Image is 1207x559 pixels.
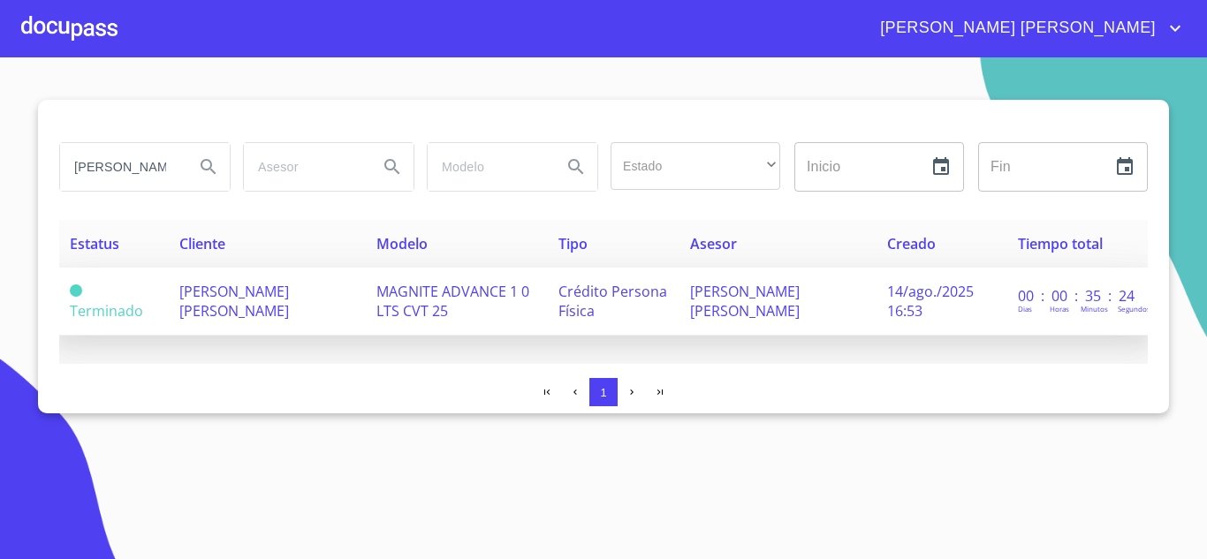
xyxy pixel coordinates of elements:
span: Crédito Persona Física [558,282,667,321]
p: Minutos [1081,304,1108,313]
span: Asesor [690,234,737,253]
button: Search [371,146,414,188]
span: Cliente [179,234,225,253]
p: Horas [1050,304,1069,313]
span: Creado [887,234,936,253]
span: Estatus [70,234,119,253]
span: [PERSON_NAME] [PERSON_NAME] [690,282,800,321]
p: Dias [1018,304,1032,313]
button: account of current user [867,14,1186,42]
span: Tiempo total [1018,234,1103,253]
input: search [244,143,364,191]
button: 1 [589,378,618,406]
span: 14/ago./2025 16:53 [887,282,974,321]
span: 1 [600,386,606,399]
span: Terminado [70,301,143,321]
span: Modelo [376,234,428,253]
span: [PERSON_NAME] [PERSON_NAME] [867,14,1165,42]
input: search [60,143,180,191]
span: [PERSON_NAME] [PERSON_NAME] [179,282,289,321]
p: 00 : 00 : 35 : 24 [1018,286,1137,306]
span: MAGNITE ADVANCE 1 0 LTS CVT 25 [376,282,529,321]
input: search [428,143,548,191]
div: ​ [611,142,780,190]
p: Segundos [1118,304,1150,313]
button: Search [555,146,597,188]
span: Tipo [558,234,588,253]
button: Search [187,146,230,188]
span: Terminado [70,284,82,297]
